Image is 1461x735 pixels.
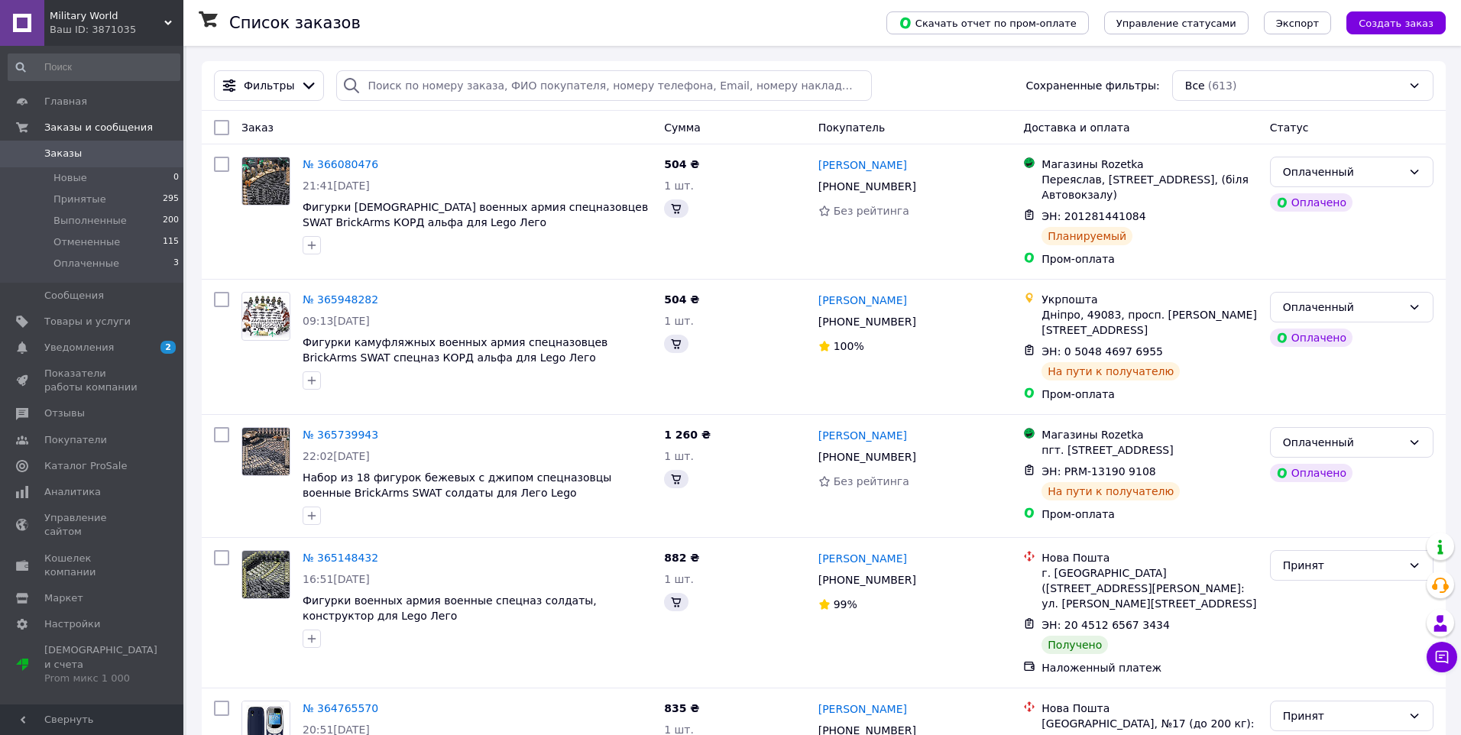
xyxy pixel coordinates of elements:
a: [PERSON_NAME] [818,157,907,173]
a: № 364765570 [303,702,378,714]
div: Пром-оплата [1041,251,1257,267]
span: Настройки [44,617,100,631]
button: Экспорт [1264,11,1331,34]
div: Принят [1283,557,1402,574]
a: Набор из 18 фигурок бежевых с джипом спецназовцы военные BrickArms SWAT солдаты для Лего Lego [303,471,611,499]
button: Чат с покупателем [1427,642,1457,672]
span: ЭН: 0 5048 4697 6955 [1041,345,1163,358]
span: 295 [163,193,179,206]
div: [PHONE_NUMBER] [815,569,919,591]
button: Скачать отчет по пром-оплате [886,11,1089,34]
a: № 366080476 [303,158,378,170]
span: Доставка и оплата [1023,121,1129,134]
a: № 365739943 [303,429,378,441]
span: Заказ [241,121,274,134]
div: Дніпро, 49083, просп. [PERSON_NAME][STREET_ADDRESS] [1041,307,1257,338]
div: Получено [1041,636,1108,654]
span: Аналитика [44,485,101,499]
span: 2 [160,341,176,354]
div: Пром-оплата [1041,507,1257,522]
img: Фото товару [242,157,290,205]
img: Фото товару [242,428,290,475]
div: Пром-оплата [1041,387,1257,402]
div: Магазины Rozetka [1041,157,1257,172]
input: Поиск [8,53,180,81]
span: Сохраненные фильтры: [1025,78,1159,93]
div: Оплаченный [1283,164,1402,180]
div: Магазины Rozetka [1041,427,1257,442]
span: 200 [163,214,179,228]
span: 3 [173,257,179,270]
span: Новые [53,171,87,185]
div: Планируемый [1041,227,1132,245]
a: [PERSON_NAME] [818,701,907,717]
span: 835 ₴ [664,702,699,714]
a: Фигурки камуфляжных военных армия спецназовцев BrickArms SWAT спецназ КОРД альфа для Lego Лего [303,336,607,364]
a: [PERSON_NAME] [818,551,907,566]
span: 22:02[DATE] [303,450,370,462]
span: 1 шт. [664,450,694,462]
span: Сумма [664,121,701,134]
span: 09:13[DATE] [303,315,370,327]
span: Создать заказ [1359,18,1433,29]
div: [PHONE_NUMBER] [815,311,919,332]
span: 99% [834,598,857,610]
span: Покупатели [44,433,107,447]
span: [DEMOGRAPHIC_DATA] и счета [44,643,157,685]
span: Оплаченные [53,257,119,270]
span: (613) [1208,79,1237,92]
span: Заказы и сообщения [44,121,153,134]
div: Оплаченный [1283,299,1402,316]
div: Оплаченный [1283,434,1402,451]
span: 504 ₴ [664,158,699,170]
div: Переяслав, [STREET_ADDRESS], (біля Автовокзалу) [1041,172,1257,202]
span: Главная [44,95,87,108]
span: ЭН: 20 4512 6567 3434 [1041,619,1170,631]
div: Оплачено [1270,193,1352,212]
div: г. [GEOGRAPHIC_DATA] ([STREET_ADDRESS][PERSON_NAME]: ул. [PERSON_NAME][STREET_ADDRESS] [1041,565,1257,611]
span: Скачать отчет по пром-оплате [899,16,1077,30]
span: 16:51[DATE] [303,573,370,585]
span: 1 шт. [664,315,694,327]
button: Создать заказ [1346,11,1446,34]
a: Фото товару [241,157,290,206]
div: Нова Пошта [1041,701,1257,716]
a: Создать заказ [1331,16,1446,28]
a: [PERSON_NAME] [818,428,907,443]
span: Без рейтинга [834,475,909,487]
span: Все [1185,78,1205,93]
div: Нова Пошта [1041,550,1257,565]
a: № 365148432 [303,552,378,564]
span: 0 [173,171,179,185]
span: 115 [163,235,179,249]
a: Фигурки [DEMOGRAPHIC_DATA] военных армия спецназовцев SWAT BrickArms КОРД альфа для Lego Лего [303,201,648,228]
div: Оплачено [1270,329,1352,347]
button: Управление статусами [1104,11,1249,34]
div: Ваш ID: 3871035 [50,23,183,37]
div: На пути к получателю [1041,362,1180,380]
span: Товары и услуги [44,315,131,329]
a: [PERSON_NAME] [818,293,907,308]
span: Выполненные [53,214,127,228]
span: ЭН: 201281441084 [1041,210,1145,222]
span: Кошелек компании [44,552,141,579]
span: 1 шт. [664,180,694,192]
div: пгт. [STREET_ADDRESS] [1041,442,1257,458]
span: Принятые [53,193,106,206]
div: Prom микс 1 000 [44,672,157,685]
span: Покупатель [818,121,886,134]
span: 100% [834,340,864,352]
div: [PHONE_NUMBER] [815,446,919,468]
span: Military World [50,9,164,23]
span: 882 ₴ [664,552,699,564]
h1: Список заказов [229,14,361,32]
div: На пути к получателю [1041,482,1180,500]
span: Каталог ProSale [44,459,127,473]
span: Отмененные [53,235,120,249]
span: Сообщения [44,289,104,303]
span: 1 шт. [664,573,694,585]
span: Маркет [44,591,83,605]
a: Фигурки военных армия военные спецназ солдаты, конструктор для Lego Лего [303,594,597,622]
div: [PHONE_NUMBER] [815,176,919,197]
